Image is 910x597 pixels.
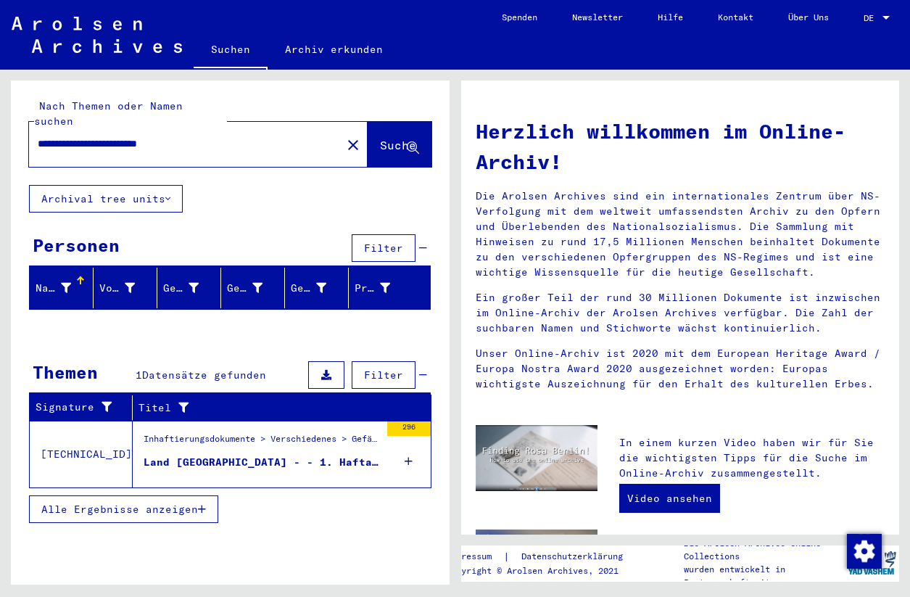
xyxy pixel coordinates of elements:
[36,400,114,415] div: Signature
[476,290,885,336] p: Ein großer Teil der rund 30 Millionen Dokumente ist inzwischen im Online-Archiv der Arolsen Archi...
[227,281,262,296] div: Geburt‏
[684,537,845,563] p: Die Arolsen Archives Online-Collections
[94,268,157,308] mat-header-cell: Vorname
[446,549,640,564] div: |
[30,268,94,308] mat-header-cell: Nachname
[12,17,182,53] img: Arolsen_neg.svg
[142,369,266,382] span: Datensätze gefunden
[364,369,403,382] span: Filter
[99,276,157,300] div: Vorname
[339,130,368,159] button: Clear
[368,122,431,167] button: Suche
[510,549,640,564] a: Datenschutzerklärung
[33,359,98,385] div: Themen
[684,563,845,589] p: wurden entwickelt in Partnerschaft mit
[446,549,503,564] a: Impressum
[157,268,221,308] mat-header-cell: Geburtsname
[29,185,183,213] button: Archival tree units
[268,32,400,67] a: Archiv erkunden
[344,136,362,154] mat-icon: close
[380,138,416,152] span: Suche
[355,281,390,296] div: Prisoner #
[387,421,431,436] div: 296
[163,276,220,300] div: Geburtsname
[144,455,380,470] div: Land [GEOGRAPHIC_DATA] - - 1. Haftanstalt [GEOGRAPHIC_DATA] und [GEOGRAPHIC_DATA] - - 2. Gerichts...
[847,534,882,569] img: Zustimmung ändern
[30,421,133,487] td: [TECHNICAL_ID]
[29,495,218,523] button: Alle Ergebnisse anzeigen
[846,533,881,568] div: Zustimmung ändern
[476,425,597,491] img: video.jpg
[138,396,413,419] div: Titel
[138,400,395,416] div: Titel
[476,346,885,392] p: Unser Online-Archiv ist 2020 mit dem European Heritage Award / Europa Nostra Award 2020 ausgezeic...
[99,281,135,296] div: Vorname
[34,99,183,128] mat-label: Nach Themen oder Namen suchen
[352,361,415,389] button: Filter
[619,435,885,481] p: In einem kurzen Video haben wir für Sie die wichtigsten Tipps für die Suche im Online-Archiv zusa...
[446,564,640,577] p: Copyright © Arolsen Archives, 2021
[194,32,268,70] a: Suchen
[221,268,285,308] mat-header-cell: Geburt‏
[845,545,899,581] img: yv_logo.png
[285,268,349,308] mat-header-cell: Geburtsdatum
[33,232,120,258] div: Personen
[36,396,132,419] div: Signature
[163,281,199,296] div: Geburtsname
[864,13,880,23] span: DE
[619,484,720,513] a: Video ansehen
[41,503,198,516] span: Alle Ergebnisse anzeigen
[227,276,284,300] div: Geburt‏
[291,281,326,296] div: Geburtsdatum
[476,189,885,280] p: Die Arolsen Archives sind ein internationales Zentrum über NS-Verfolgung mit dem weltweit umfasse...
[36,276,93,300] div: Nachname
[144,432,380,453] div: Inhaftierungsdokumente > Verschiedenes > Gefängnisse > Listenmaterial Gruppe P.P. > [GEOGRAPHIC_D...
[352,234,415,262] button: Filter
[364,242,403,255] span: Filter
[291,276,348,300] div: Geburtsdatum
[355,276,412,300] div: Prisoner #
[349,268,429,308] mat-header-cell: Prisoner #
[476,116,885,177] h1: Herzlich willkommen im Online-Archiv!
[136,369,142,382] span: 1
[36,281,71,296] div: Nachname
